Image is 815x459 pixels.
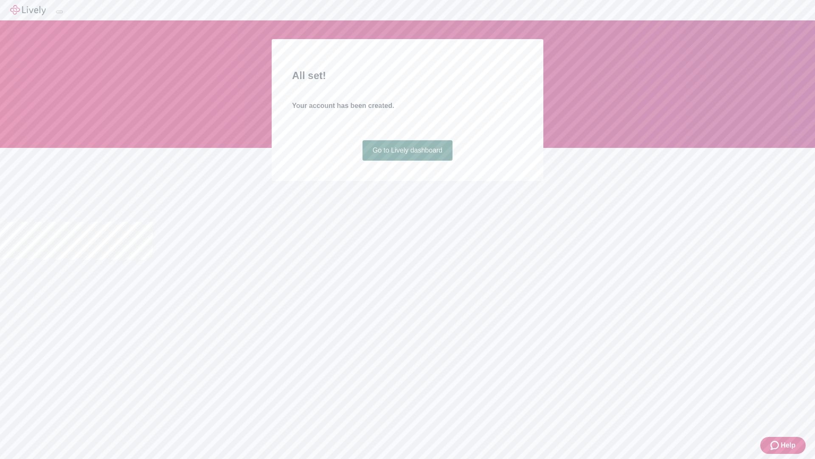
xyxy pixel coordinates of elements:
[770,440,781,450] svg: Zendesk support icon
[363,140,453,161] a: Go to Lively dashboard
[760,437,806,454] button: Zendesk support iconHelp
[10,5,46,15] img: Lively
[56,11,63,13] button: Log out
[781,440,795,450] span: Help
[292,101,523,111] h4: Your account has been created.
[292,68,523,83] h2: All set!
